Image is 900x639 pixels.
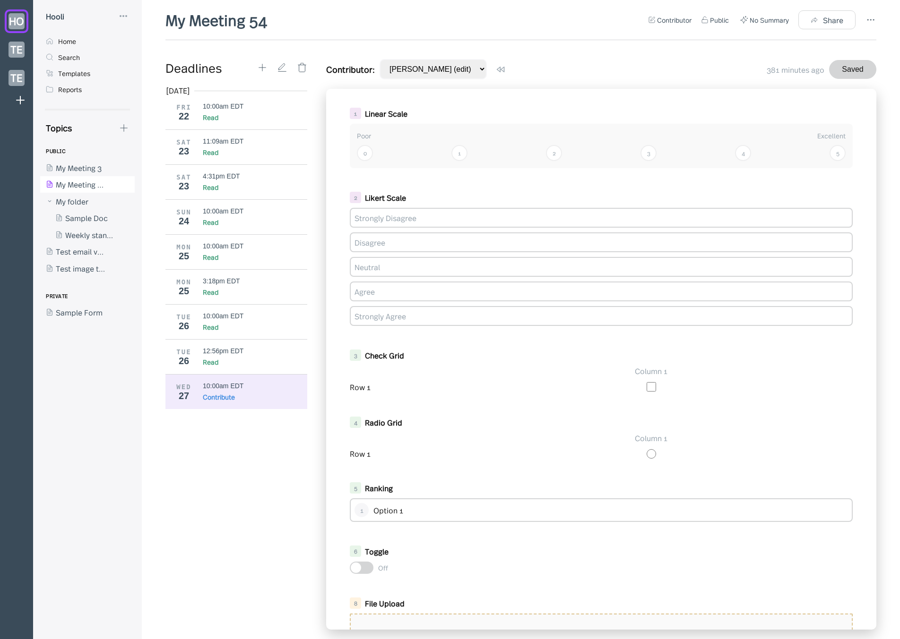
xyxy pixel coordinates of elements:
[350,417,361,428] div: 4
[710,15,729,25] div: Public
[767,64,824,75] div: 381 minutes ago
[373,505,848,515] div: Option 1
[172,278,196,286] div: MON
[350,448,444,459] div: Row 1
[823,16,843,24] div: Share
[172,181,196,191] div: 23
[357,131,371,140] span: Poor
[172,243,196,251] div: MON
[350,281,853,301] div: Agree
[350,257,853,277] div: Neutral
[58,85,82,94] div: Reports
[172,111,196,121] div: 22
[365,546,389,556] b: Toggle
[172,348,196,356] div: TUE
[165,59,257,76] div: Deadlines
[203,347,243,355] div: 12:56pm EDT
[350,482,361,494] div: 5
[203,322,218,332] div: Read
[172,313,196,321] div: TUE
[657,15,692,25] div: Contributor
[357,145,373,161] div: 0
[203,182,218,192] div: Read
[326,63,375,75] div: Contributor:
[172,321,196,331] div: 26
[365,483,393,493] b: Ranking
[172,216,196,226] div: 24
[172,173,196,181] div: SAT
[817,131,846,140] span: Excellent
[750,15,789,25] div: No Summary
[449,433,853,443] div: Column 1
[58,69,90,77] div: Templates
[172,208,196,216] div: SUN
[203,277,240,285] div: 3:18pm EDT
[203,137,243,145] div: 11:09am EDT
[350,597,361,609] div: 8
[46,143,66,159] div: PUBLIC
[350,349,361,361] div: 3
[350,382,444,392] div: Row 1
[9,13,25,29] div: HO
[5,38,28,61] a: TE
[172,251,196,261] div: 25
[9,70,25,86] div: TE
[350,208,853,228] div: Strongly Disagree
[203,172,240,180] div: 4:31pm EDT
[365,598,405,608] b: File Upload
[46,11,64,21] div: Hooli
[58,37,76,45] div: Home
[203,357,218,366] div: Read
[365,417,402,427] b: Radio Grid
[640,145,657,161] div: 3
[451,145,467,161] div: 1
[5,66,28,90] a: TE
[172,391,196,401] div: 27
[172,138,196,146] div: SAT
[40,122,72,134] div: Topics
[365,350,404,360] b: Check Grid
[203,102,243,110] div: 10:00am EDT
[830,145,846,161] div: 5
[203,207,243,215] div: 10:00am EDT
[350,545,361,557] div: 6
[172,356,196,366] div: 26
[546,145,562,161] div: 2
[203,287,218,297] div: Read
[355,503,369,517] div: 1
[9,42,25,58] div: TE
[166,85,190,95] div: [DATE]
[378,563,388,572] div: Off
[203,112,218,122] div: Read
[203,392,235,401] div: Contribute
[203,217,218,227] div: Read
[735,145,751,161] div: 4
[350,232,853,252] div: Disagree
[163,9,270,30] div: My Meeting 54
[365,192,406,203] b: Likert Scale
[172,103,196,111] div: FRI
[829,60,876,79] button: Saved
[350,108,361,119] div: 1
[449,366,853,376] div: Column 1
[58,53,80,61] div: Search
[203,382,243,390] div: 10:00am EDT
[46,288,68,304] div: PRIVATE
[172,383,196,391] div: WED
[203,252,218,262] div: Read
[350,192,361,203] div: 2
[350,306,853,326] div: Strongly Agree
[203,147,218,157] div: Read
[365,108,407,119] b: Linear Scale
[203,242,243,250] div: 10:00am EDT
[172,286,196,296] div: 25
[172,146,196,156] div: 23
[5,9,28,33] a: HO
[203,312,243,320] div: 10:00am EDT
